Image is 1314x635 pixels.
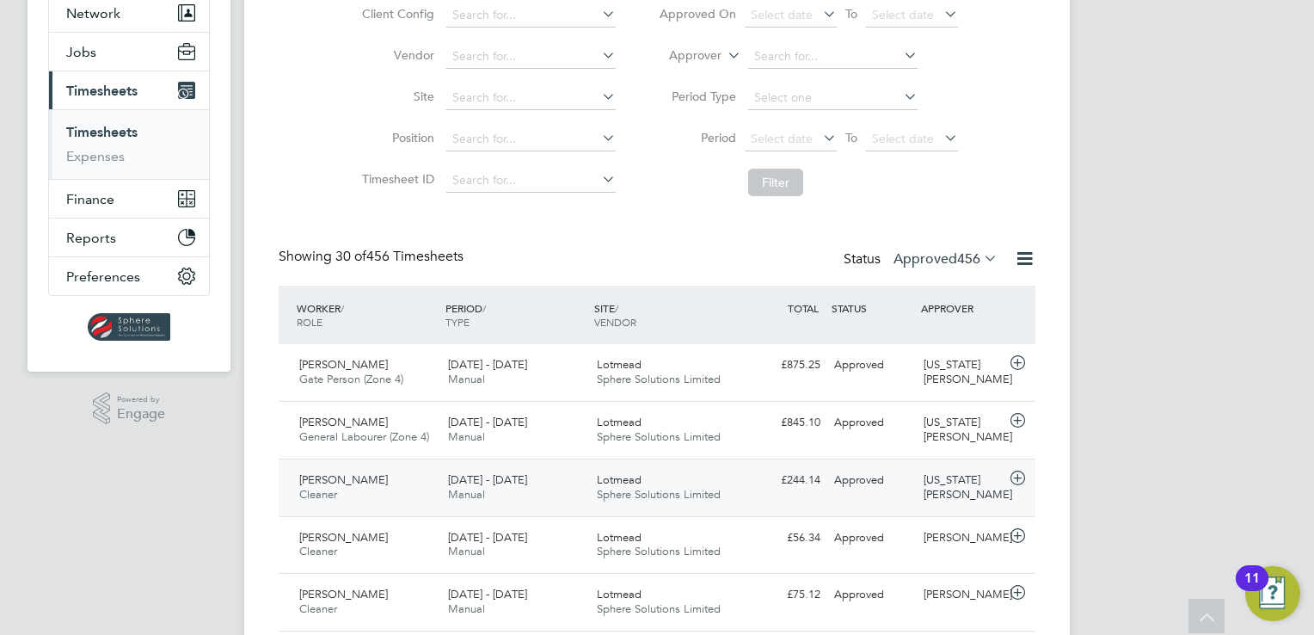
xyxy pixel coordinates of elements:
[827,351,917,379] div: Approved
[917,293,1006,324] div: APPROVER
[448,544,485,558] span: Manual
[445,315,470,329] span: TYPE
[827,409,917,437] div: Approved
[299,372,403,386] span: Gate Person (Zone 4)
[738,524,827,552] div: £56.34
[446,86,616,110] input: Search for...
[448,472,527,487] span: [DATE] - [DATE]
[448,372,485,386] span: Manual
[659,130,736,145] label: Period
[751,7,813,22] span: Select date
[917,581,1006,609] div: [PERSON_NAME]
[446,3,616,28] input: Search for...
[597,544,721,558] span: Sphere Solutions Limited
[66,268,140,285] span: Preferences
[299,357,388,372] span: [PERSON_NAME]
[872,7,934,22] span: Select date
[341,301,344,315] span: /
[49,33,209,71] button: Jobs
[597,429,721,444] span: Sphere Solutions Limited
[117,392,165,407] span: Powered by
[872,131,934,146] span: Select date
[299,544,337,558] span: Cleaner
[751,131,813,146] span: Select date
[299,472,388,487] span: [PERSON_NAME]
[448,357,527,372] span: [DATE] - [DATE]
[88,313,171,341] img: spheresolutions-logo-retina.png
[66,83,138,99] span: Timesheets
[597,357,642,372] span: Lotmead
[292,293,441,337] div: WORKER
[597,530,642,545] span: Lotmead
[299,487,337,502] span: Cleaner
[738,409,827,437] div: £845.10
[117,407,165,422] span: Engage
[738,581,827,609] div: £75.12
[299,530,388,545] span: [PERSON_NAME]
[446,45,616,69] input: Search for...
[299,429,429,444] span: General Labourer (Zone 4)
[49,219,209,256] button: Reports
[917,409,1006,452] div: [US_STATE][PERSON_NAME]
[66,230,116,246] span: Reports
[788,301,819,315] span: TOTAL
[840,3,863,25] span: To
[615,301,618,315] span: /
[748,45,918,69] input: Search for...
[1244,578,1260,601] div: 11
[748,169,803,196] button: Filter
[357,89,434,104] label: Site
[448,587,527,601] span: [DATE] - [DATE]
[93,392,166,425] a: Powered byEngage
[297,315,322,329] span: ROLE
[357,47,434,63] label: Vendor
[917,351,1006,394] div: [US_STATE][PERSON_NAME]
[1245,566,1300,621] button: Open Resource Center, 11 new notifications
[844,248,1001,272] div: Status
[748,86,918,110] input: Select one
[446,169,616,193] input: Search for...
[66,124,138,140] a: Timesheets
[597,415,642,429] span: Lotmead
[49,71,209,109] button: Timesheets
[659,6,736,22] label: Approved On
[827,293,917,324] div: STATUS
[335,248,366,265] span: 30 of
[448,487,485,502] span: Manual
[827,524,917,552] div: Approved
[590,293,739,337] div: SITE
[446,127,616,151] input: Search for...
[893,250,998,268] label: Approved
[66,44,96,60] span: Jobs
[597,587,642,601] span: Lotmead
[659,89,736,104] label: Period Type
[279,248,467,266] div: Showing
[441,293,590,337] div: PERIOD
[357,6,434,22] label: Client Config
[66,191,114,207] span: Finance
[917,524,1006,552] div: [PERSON_NAME]
[827,581,917,609] div: Approved
[597,487,721,502] span: Sphere Solutions Limited
[597,372,721,386] span: Sphere Solutions Limited
[448,415,527,429] span: [DATE] - [DATE]
[357,171,434,187] label: Timesheet ID
[299,601,337,616] span: Cleaner
[299,415,388,429] span: [PERSON_NAME]
[48,313,210,341] a: Go to home page
[597,472,642,487] span: Lotmead
[840,126,863,149] span: To
[49,180,209,218] button: Finance
[448,601,485,616] span: Manual
[917,466,1006,509] div: [US_STATE][PERSON_NAME]
[597,601,721,616] span: Sphere Solutions Limited
[738,466,827,495] div: £244.14
[448,429,485,444] span: Manual
[482,301,486,315] span: /
[66,5,120,22] span: Network
[49,257,209,295] button: Preferences
[49,109,209,179] div: Timesheets
[448,530,527,545] span: [DATE] - [DATE]
[357,130,434,145] label: Position
[335,248,464,265] span: 456 Timesheets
